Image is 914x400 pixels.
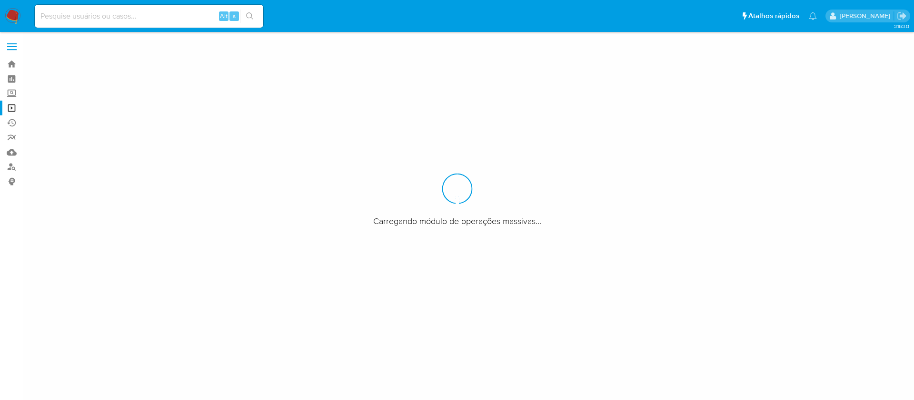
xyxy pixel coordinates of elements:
[809,12,817,20] a: Notificações
[240,10,259,23] button: search-icon
[373,215,541,226] span: Carregando módulo de operações massivas...
[748,11,799,21] span: Atalhos rápidos
[897,11,907,21] a: Sair
[840,11,894,21] p: renata.fdelgado@mercadopago.com.br
[220,11,228,21] span: Alt
[35,10,263,22] input: Pesquise usuários ou casos...
[233,11,236,21] span: s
